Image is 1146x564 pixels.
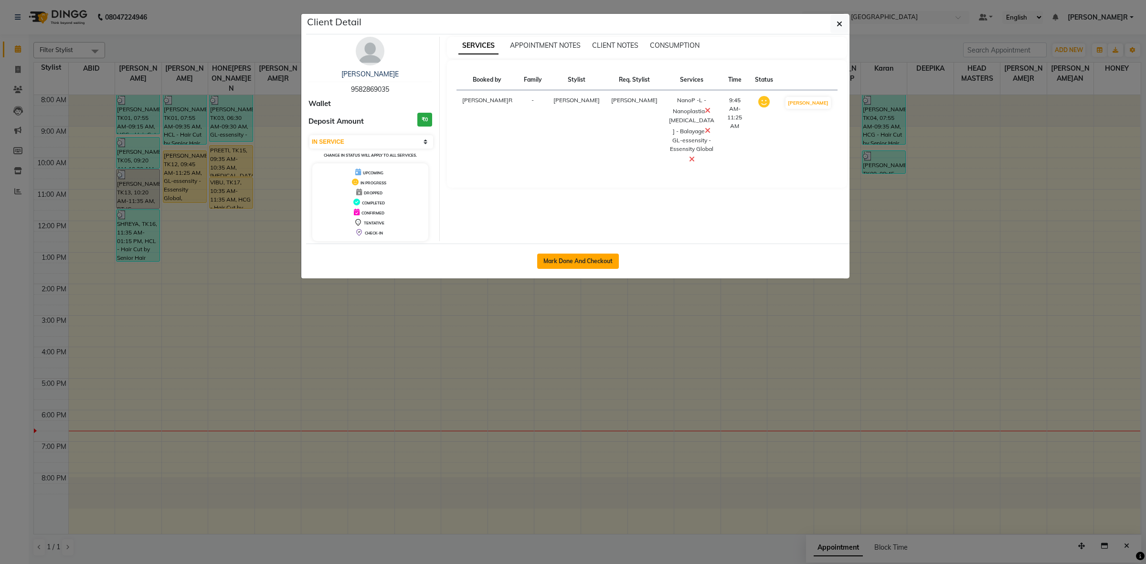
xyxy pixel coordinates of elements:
[456,70,518,90] th: Booked by
[669,96,715,116] div: NanoP -L - Nanoplastia
[518,90,548,171] td: -
[365,231,383,235] span: CHECK-IN
[721,70,750,90] th: Time
[458,37,499,54] span: SERVICES
[785,97,831,109] button: [PERSON_NAME]
[650,41,700,50] span: CONSUMPTION
[364,191,382,195] span: DROPPED
[308,116,364,127] span: Deposit Amount
[341,70,399,78] a: [PERSON_NAME]E
[611,96,658,104] span: [PERSON_NAME]
[518,70,548,90] th: Family
[324,153,417,158] small: Change in status will apply to all services.
[308,98,331,109] span: Wallet
[592,41,638,50] span: CLIENT NOTES
[669,136,715,165] div: GL-essensity - Essensity Global
[669,116,715,136] div: [MEDICAL_DATA] - Balayage
[363,170,383,175] span: UPCOMING
[362,201,385,205] span: COMPLETED
[364,221,384,225] span: TENTATIVE
[417,113,432,127] h3: ₹0
[749,70,779,90] th: Status
[456,90,518,171] td: [PERSON_NAME]R
[548,70,605,90] th: Stylist
[356,37,384,65] img: avatar
[510,41,581,50] span: APPOINTMENT NOTES
[307,15,361,29] h5: Client Detail
[605,70,663,90] th: Req. Stylist
[537,254,619,269] button: Mark Done And Checkout
[361,211,384,215] span: CONFIRMED
[553,96,600,104] span: [PERSON_NAME]
[351,85,389,94] span: 9582869035
[721,90,750,171] td: 9:45 AM-11:25 AM
[663,70,721,90] th: Services
[361,181,386,185] span: IN PROGRESS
